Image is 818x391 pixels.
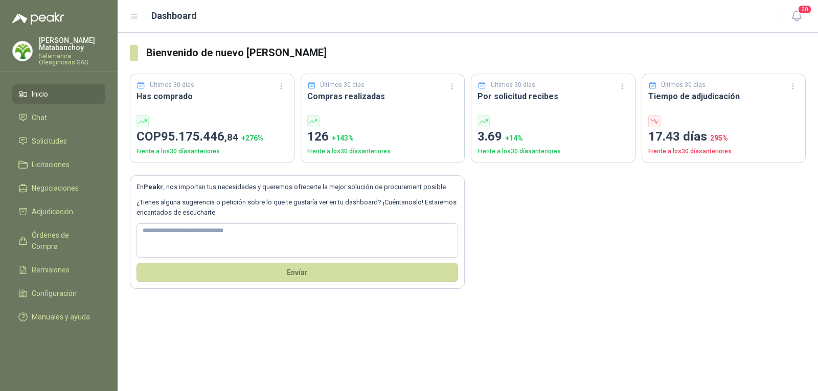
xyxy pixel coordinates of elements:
span: Solicitudes [32,135,67,147]
h3: Por solicitud recibes [478,90,629,103]
span: Negociaciones [32,182,79,194]
p: Frente a los 30 días anteriores [648,147,800,156]
a: Manuales y ayuda [12,307,105,327]
p: Frente a los 30 días anteriores [137,147,288,156]
p: [PERSON_NAME] Matabanchoy [39,37,105,51]
p: En , nos importan tus necesidades y queremos ofrecerte la mejor solución de procurement posible. [137,182,458,192]
p: 126 [307,127,459,147]
span: Manuales y ayuda [32,311,90,323]
p: Salamanca Oleaginosas SAS [39,53,105,65]
h1: Dashboard [151,9,197,23]
span: 95.175.446 [161,129,238,144]
p: 17.43 días [648,127,800,147]
h3: Has comprado [137,90,288,103]
a: Negociaciones [12,178,105,198]
button: Envíar [137,263,458,282]
a: Órdenes de Compra [12,225,105,256]
b: Peakr [144,183,163,191]
img: Company Logo [13,41,32,61]
p: ¿Tienes alguna sugerencia o petición sobre lo que te gustaría ver en tu dashboard? ¡Cuéntanoslo! ... [137,197,458,218]
h3: Bienvenido de nuevo [PERSON_NAME] [146,45,806,61]
p: Últimos 30 días [661,80,706,90]
a: Chat [12,108,105,127]
a: Configuración [12,284,105,303]
p: Frente a los 30 días anteriores [307,147,459,156]
a: Adjudicación [12,202,105,221]
span: + 276 % [241,134,263,142]
span: Licitaciones [32,159,70,170]
span: Inicio [32,88,48,100]
span: + 14 % [505,134,523,142]
span: Adjudicación [32,206,73,217]
img: Logo peakr [12,12,64,25]
h3: Tiempo de adjudicación [648,90,800,103]
h3: Compras realizadas [307,90,459,103]
a: Remisiones [12,260,105,280]
a: Licitaciones [12,155,105,174]
p: Últimos 30 días [491,80,535,90]
span: + 143 % [332,134,354,142]
p: Últimos 30 días [150,80,194,90]
span: 295 % [710,134,728,142]
p: 3.69 [478,127,629,147]
p: Frente a los 30 días anteriores [478,147,629,156]
span: Remisiones [32,264,70,275]
span: Órdenes de Compra [32,229,96,252]
a: Solicitudes [12,131,105,151]
span: ,84 [224,131,238,143]
a: Inicio [12,84,105,104]
p: COP [137,127,288,147]
span: 20 [798,5,812,14]
span: Chat [32,112,47,123]
p: Últimos 30 días [320,80,365,90]
span: Configuración [32,288,77,299]
button: 20 [787,7,806,26]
